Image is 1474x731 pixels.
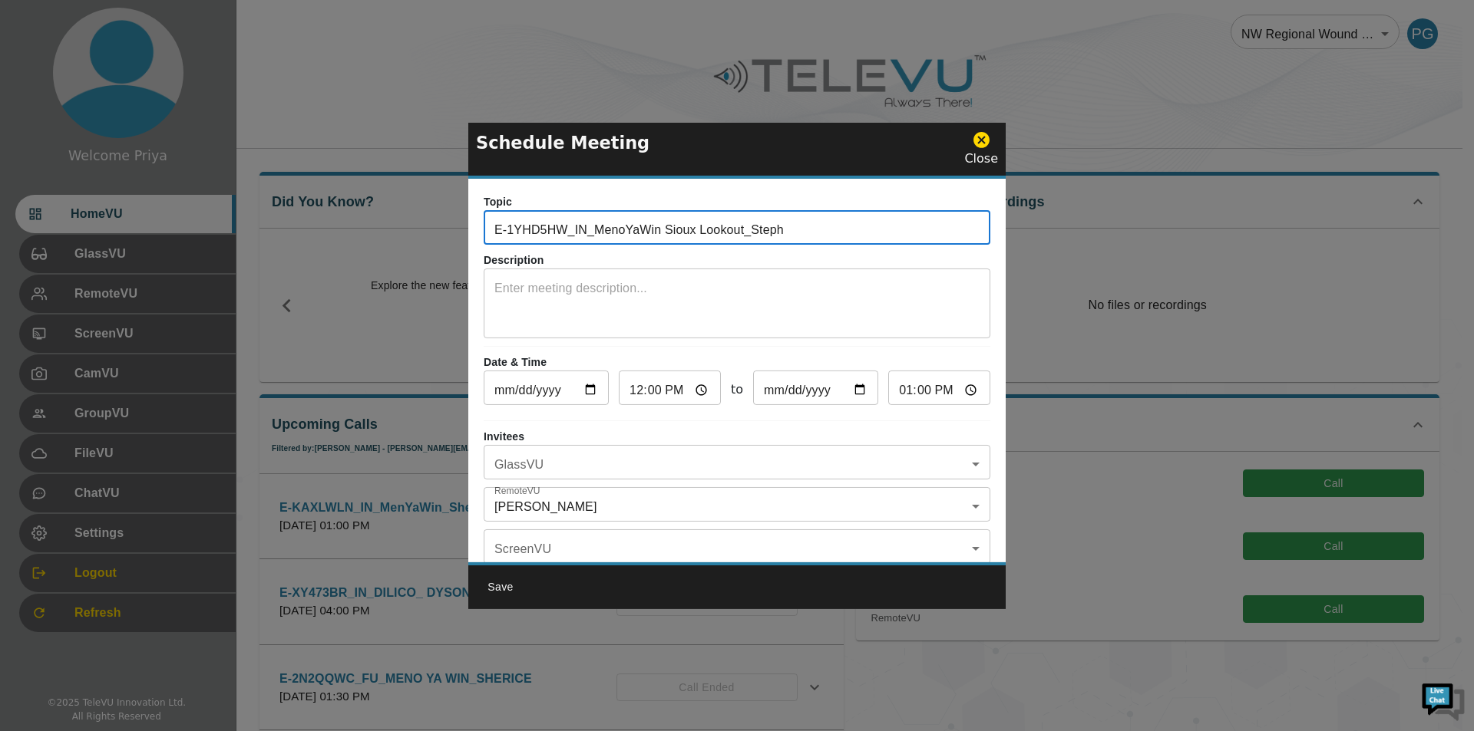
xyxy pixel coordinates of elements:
div: Chat with us now [80,81,258,100]
p: Topic [484,194,990,210]
p: Invitees [484,429,990,445]
div: Close [964,130,998,168]
div: [PERSON_NAME] [484,491,990,522]
p: Schedule Meeting [476,130,649,156]
div: ​ [484,449,990,479]
img: d_736959983_company_1615157101543_736959983 [26,71,64,110]
button: Save [476,573,525,601]
textarea: Type your message and hit 'Enter' [8,419,292,473]
div: Minimize live chat window [252,8,289,44]
span: to [731,380,743,399]
img: Chat Widget [1420,677,1466,723]
span: We're online! [89,193,212,348]
p: Date & Time [484,354,990,370]
p: Description [484,252,990,268]
div: ​ [484,533,990,564]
